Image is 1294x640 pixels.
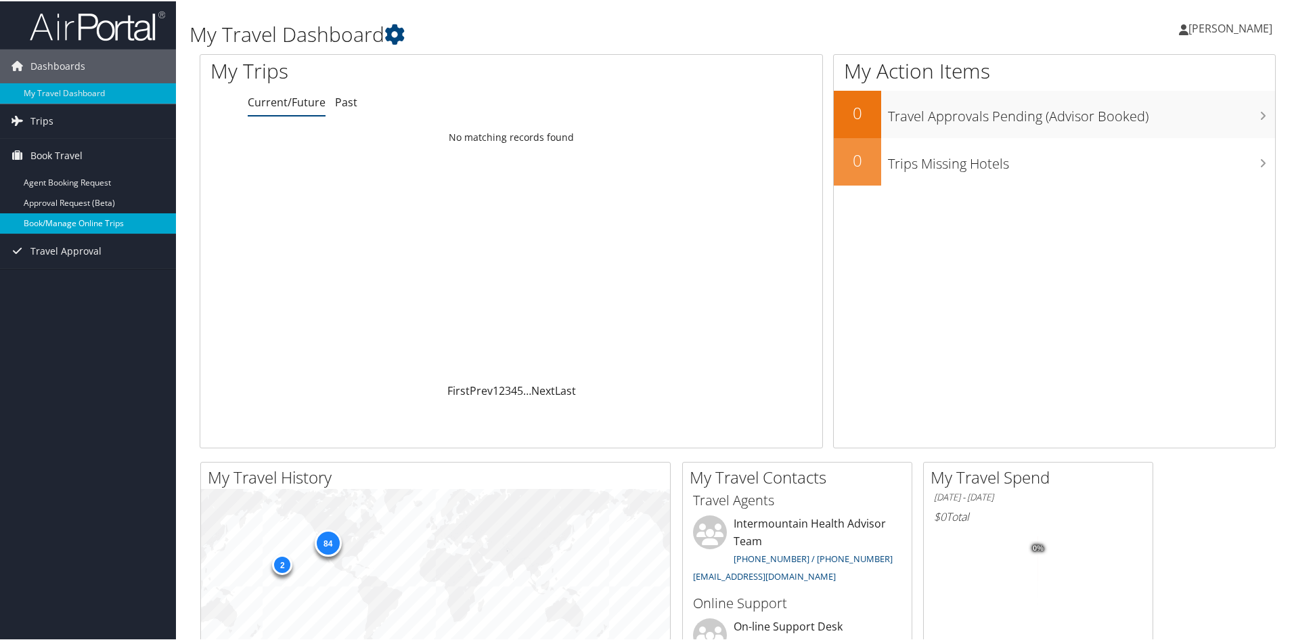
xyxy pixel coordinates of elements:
a: 4 [511,382,517,397]
a: [PHONE_NUMBER] / [PHONE_NUMBER] [734,551,893,563]
h3: Online Support [693,593,901,612]
a: 0Travel Approvals Pending (Advisor Booked) [834,89,1275,137]
a: Next [531,382,555,397]
span: $0 [934,508,946,523]
span: Dashboards [30,48,85,82]
div: 84 [314,528,341,555]
h3: Trips Missing Hotels [888,146,1275,172]
a: Past [335,93,357,108]
td: No matching records found [200,124,822,148]
span: [PERSON_NAME] [1188,20,1272,35]
h1: My Trips [210,56,553,84]
div: 2 [272,553,292,574]
a: Prev [470,382,493,397]
li: Intermountain Health Advisor Team [686,514,908,586]
h3: Travel Approvals Pending (Advisor Booked) [888,99,1275,125]
img: airportal-logo.png [30,9,165,41]
h6: [DATE] - [DATE] [934,490,1142,503]
h1: My Action Items [834,56,1275,84]
a: 0Trips Missing Hotels [834,137,1275,184]
tspan: 0% [1033,543,1044,551]
a: Current/Future [248,93,326,108]
span: Travel Approval [30,233,102,267]
h6: Total [934,508,1142,523]
span: Trips [30,103,53,137]
a: 5 [517,382,523,397]
h2: 0 [834,100,881,123]
h2: 0 [834,148,881,171]
h1: My Travel Dashboard [189,19,920,47]
a: 2 [499,382,505,397]
h2: My Travel Contacts [690,465,912,488]
h2: My Travel Spend [931,465,1153,488]
a: 1 [493,382,499,397]
h2: My Travel History [208,465,670,488]
a: [PERSON_NAME] [1179,7,1286,47]
a: [EMAIL_ADDRESS][DOMAIN_NAME] [693,569,836,581]
a: First [447,382,470,397]
span: … [523,382,531,397]
h3: Travel Agents [693,490,901,509]
span: Book Travel [30,137,83,171]
a: 3 [505,382,511,397]
a: Last [555,382,576,397]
